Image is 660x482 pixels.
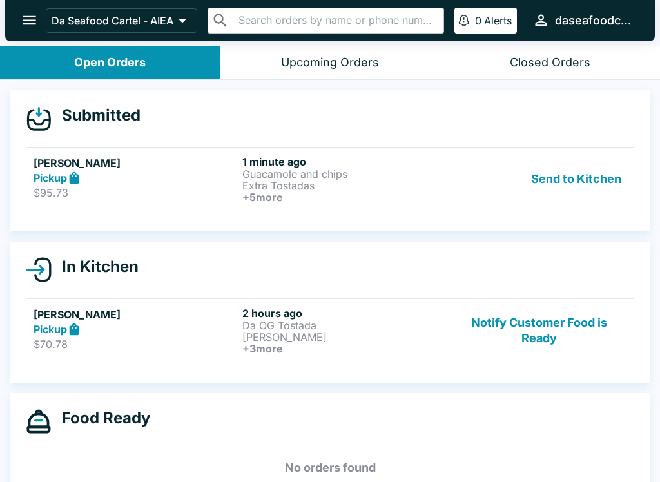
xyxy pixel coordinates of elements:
p: Da OG Tostada [242,320,446,331]
p: Alerts [484,14,512,27]
button: Notify Customer Food is Ready [452,307,626,354]
h4: Food Ready [52,409,150,428]
p: Extra Tostadas [242,180,446,191]
a: [PERSON_NAME]Pickup$95.731 minute agoGuacamole and chipsExtra Tostadas+5moreSend to Kitchen [26,147,634,211]
p: $95.73 [34,186,237,199]
h6: 1 minute ago [242,155,446,168]
p: [PERSON_NAME] [242,331,446,343]
p: 0 [475,14,481,27]
a: [PERSON_NAME]Pickup$70.782 hours agoDa OG Tostada[PERSON_NAME]+3moreNotify Customer Food is Ready [26,298,634,362]
strong: Pickup [34,323,67,336]
button: daseafoodcartel [527,6,639,34]
h6: + 5 more [242,191,446,203]
h6: 2 hours ago [242,307,446,320]
button: Send to Kitchen [526,155,626,203]
div: Open Orders [74,55,146,70]
div: Closed Orders [510,55,590,70]
strong: Pickup [34,171,67,184]
p: Guacamole and chips [242,168,446,180]
input: Search orders by name or phone number [235,12,438,30]
p: $70.78 [34,338,237,351]
h4: Submitted [52,106,141,125]
div: Upcoming Orders [281,55,379,70]
p: Da Seafood Cartel - AIEA [52,14,173,27]
h5: [PERSON_NAME] [34,307,237,322]
button: Da Seafood Cartel - AIEA [46,8,197,33]
h6: + 3 more [242,343,446,354]
div: daseafoodcartel [555,13,634,28]
h4: In Kitchen [52,257,139,276]
h5: [PERSON_NAME] [34,155,237,171]
button: open drawer [13,4,46,37]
